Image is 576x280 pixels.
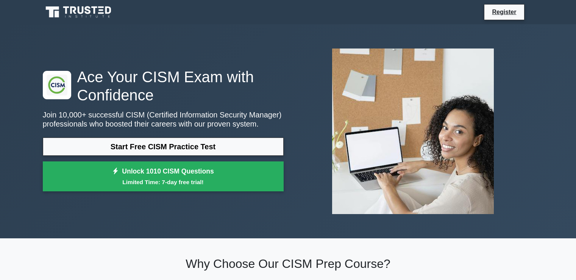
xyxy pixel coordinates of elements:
[487,7,521,17] a: Register
[43,161,284,192] a: Unlock 1010 CISM QuestionsLimited Time: 7-day free trial!
[43,138,284,156] a: Start Free CISM Practice Test
[43,110,284,128] p: Join 10,000+ successful CISM (Certified Information Security Manager) professionals who boosted t...
[52,178,274,186] small: Limited Time: 7-day free trial!
[43,257,534,271] h2: Why Choose Our CISM Prep Course?
[43,68,284,104] h1: Ace Your CISM Exam with Confidence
